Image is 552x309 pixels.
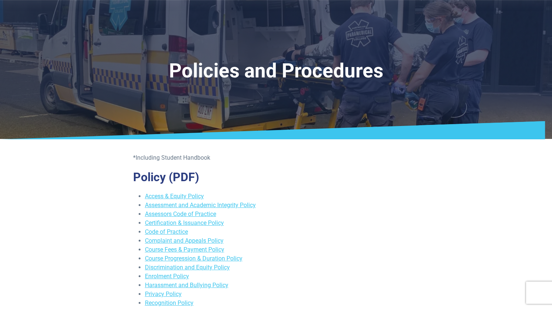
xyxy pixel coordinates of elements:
a: Privacy Policy [145,290,182,298]
a: Course Progression & Duration Policy [145,255,242,262]
a: Access & Equity Policy [145,193,204,200]
a: Discrimination and Equity Policy [145,264,230,271]
h1: Policies and Procedures [59,59,493,83]
a: Enrolment Policy [145,273,189,280]
a: Course Fees & Payment Policy [145,246,224,253]
a: Harassment and Bullying Policy [145,282,228,289]
a: Assessment and Academic Integrity Policy [145,202,256,209]
p: *Including Student Handbook [133,153,419,162]
a: Recognition Policy [145,299,194,306]
a: Certification & Issuance Policy [145,219,224,226]
a: Code of Practice [145,228,188,235]
h2: Policy (PDF) [133,170,419,184]
a: Assessors Code of Practice [145,210,216,217]
a: Complaint and Appeals Policy [145,237,224,244]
